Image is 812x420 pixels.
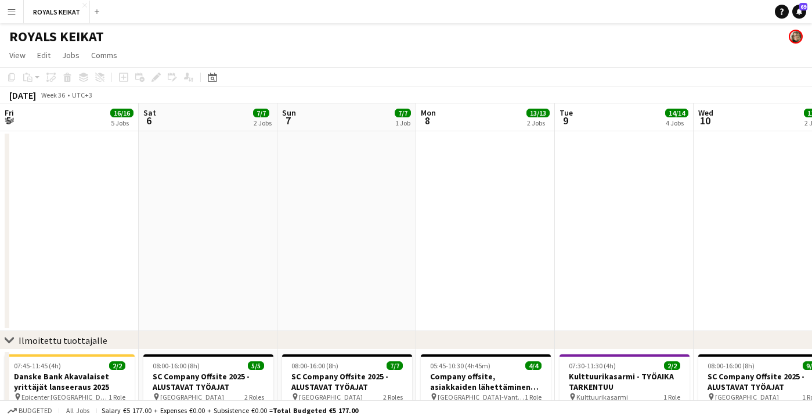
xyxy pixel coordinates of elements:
a: Jobs [57,48,84,63]
span: Sat [143,107,156,118]
span: 2/2 [109,361,125,370]
span: Edit [37,50,50,60]
span: 2/2 [664,361,680,370]
span: Comms [91,50,117,60]
span: 5 [3,114,14,127]
span: 8 [419,114,436,127]
span: 9 [558,114,573,127]
span: 6 [142,114,156,127]
a: Comms [86,48,122,63]
h3: SC Company Offsite 2025 - ALUSTAVAT TYÖAJAT [282,371,412,392]
div: Ilmoitettu tuottajalle [19,335,107,346]
span: Tue [560,107,573,118]
span: 05:45-10:30 (4h45m) [430,361,490,370]
span: [GEOGRAPHIC_DATA] [160,393,224,401]
span: 5/5 [248,361,264,370]
span: 7 [280,114,296,127]
span: All jobs [64,406,92,415]
h3: Company offsite, asiakkaiden lähettäminen matkaan [421,371,551,392]
span: 7/7 [387,361,403,370]
span: Kulttuurikasarmi [576,393,628,401]
span: 13/13 [526,109,550,117]
span: 1 Role [525,393,542,401]
a: View [5,48,30,63]
app-user-avatar: Pauliina Aalto [789,30,803,44]
span: 2 Roles [244,393,264,401]
h3: SC Company Offsite 2025 - ALUSTAVAT TYÖAJAT [143,371,273,392]
span: 7/7 [253,109,269,117]
span: Budgeted [19,407,52,415]
div: 2 Jobs [254,119,272,127]
span: View [9,50,26,60]
span: 08:00-16:00 (8h) [708,361,755,370]
span: Sun [282,107,296,118]
span: 4/4 [525,361,542,370]
span: 2 Roles [383,393,403,401]
div: 1 Job [395,119,410,127]
span: Week 36 [38,91,67,99]
span: [GEOGRAPHIC_DATA]-Vantaa [438,393,525,401]
span: 14/14 [665,109,688,117]
span: Total Budgeted €5 177.00 [273,406,358,415]
div: 5 Jobs [111,119,133,127]
span: Wed [698,107,713,118]
div: [DATE] [9,89,36,101]
span: 10 [696,114,713,127]
span: 1 Role [109,393,125,401]
div: UTC+3 [72,91,92,99]
span: 7/7 [395,109,411,117]
span: 08:00-16:00 (8h) [153,361,200,370]
h1: ROYALS KEIKAT [9,28,104,45]
h3: Danske Bank Akavalaiset yrittäjät lanseeraus 2025 [5,371,135,392]
span: Fri [5,107,14,118]
div: Salary €5 177.00 + Expenses €0.00 + Subsistence €0.00 = [102,406,358,415]
button: Budgeted [6,404,54,417]
span: [GEOGRAPHIC_DATA] [299,393,363,401]
span: 07:45-11:45 (4h) [14,361,61,370]
div: 4 Jobs [666,119,688,127]
span: [GEOGRAPHIC_DATA] [715,393,779,401]
div: 2 Jobs [527,119,549,127]
h3: Kulttuurikasarmi - TYÖAIKA TARKENTUU [560,371,690,392]
span: Mon [421,107,436,118]
span: 07:30-11:30 (4h) [569,361,616,370]
a: 69 [792,5,806,19]
a: Edit [33,48,55,63]
span: 08:00-16:00 (8h) [291,361,338,370]
span: Epicenter [GEOGRAPHIC_DATA] [21,393,109,401]
span: 1 Role [663,393,680,401]
span: 16/16 [110,109,133,117]
button: ROYALS KEIKAT [24,1,90,23]
span: 69 [799,3,807,10]
span: Jobs [62,50,80,60]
